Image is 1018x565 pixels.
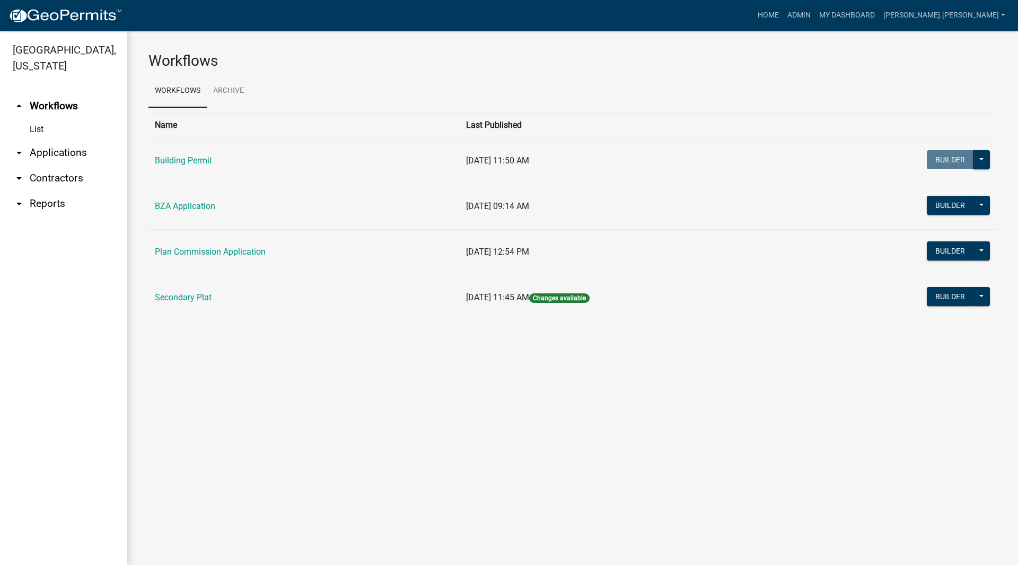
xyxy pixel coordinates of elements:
[13,197,25,210] i: arrow_drop_down
[815,5,879,25] a: My Dashboard
[155,247,266,257] a: Plan Commission Application
[13,172,25,185] i: arrow_drop_down
[927,196,973,215] button: Builder
[148,112,460,138] th: Name
[466,292,529,302] span: [DATE] 11:45 AM
[207,74,250,108] a: Archive
[148,52,997,70] h3: Workflows
[13,100,25,112] i: arrow_drop_up
[783,5,815,25] a: Admin
[927,150,973,169] button: Builder
[466,155,529,166] span: [DATE] 11:50 AM
[148,74,207,108] a: Workflows
[155,201,215,211] a: BZA Application
[879,5,1010,25] a: [PERSON_NAME].[PERSON_NAME]
[927,241,973,260] button: Builder
[753,5,783,25] a: Home
[529,293,590,303] span: Changes available
[927,287,973,306] button: Builder
[13,146,25,159] i: arrow_drop_down
[466,201,529,211] span: [DATE] 09:14 AM
[466,247,529,257] span: [DATE] 12:54 PM
[155,155,212,166] a: Building Permit
[155,292,212,302] a: Secondary Plat
[460,112,803,138] th: Last Published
